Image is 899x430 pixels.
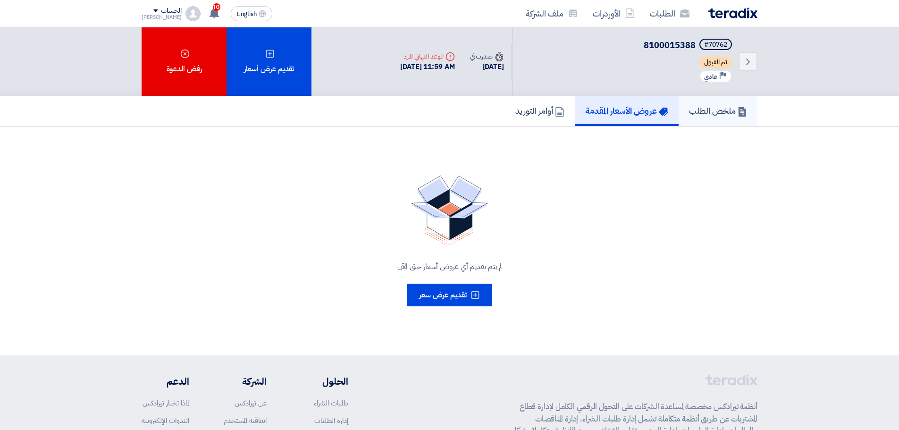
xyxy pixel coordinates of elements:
[213,3,220,11] span: 10
[235,398,267,408] a: عن تيرادكس
[314,398,348,408] a: طلبات الشراء
[224,415,267,426] a: اتفاقية المستخدم
[400,51,455,61] div: الموعد النهائي للرد
[142,415,189,426] a: الندوات الإلكترونية
[470,61,504,72] div: [DATE]
[185,6,201,21] img: profile_test.png
[142,374,189,388] li: الدعم
[142,15,182,20] div: [PERSON_NAME]
[470,51,504,61] div: صدرت في
[231,6,272,21] button: English
[585,2,642,25] a: الأوردرات
[314,415,348,426] a: إدارة الطلبات
[708,8,757,18] img: Teradix logo
[704,72,717,81] span: عادي
[704,42,727,48] div: #70762
[142,27,227,96] div: رفض الدعوة
[505,96,575,126] a: أوامر التوريد
[699,57,732,68] span: تم القبول
[407,284,492,306] button: تقديم عرض سعر
[227,27,311,96] div: تقديم عرض أسعار
[237,11,257,17] span: English
[143,398,189,408] a: لماذا تختار تيرادكس
[161,7,181,15] div: الحساب
[679,96,757,126] a: ملخص الطلب
[689,105,747,116] h5: ملخص الطلب
[295,374,348,388] li: الحلول
[515,105,564,116] h5: أوامر التوريد
[518,2,585,25] a: ملف الشركة
[642,2,697,25] a: الطلبات
[153,261,746,272] div: لم يتم تقديم أي عروض أسعار حتى الآن
[218,374,267,388] li: الشركة
[644,39,696,51] span: 8100015388
[411,176,488,246] img: No Quotations Found!
[400,61,455,72] div: [DATE] 11:59 AM
[419,289,467,301] span: تقديم عرض سعر
[644,39,734,52] h5: 8100015388
[585,105,668,116] h5: عروض الأسعار المقدمة
[575,96,679,126] a: عروض الأسعار المقدمة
